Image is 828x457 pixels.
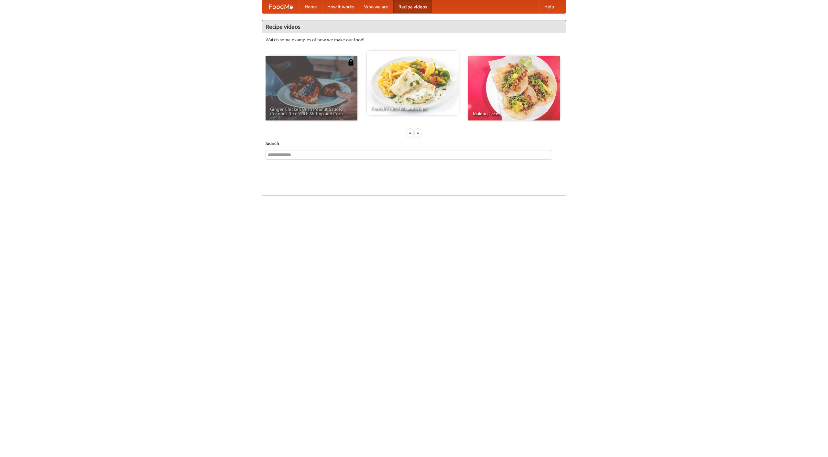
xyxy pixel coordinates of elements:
a: Recipe videos [393,0,432,13]
span: French Fries Fish and Chips [371,106,454,111]
div: » [415,129,421,137]
a: Help [539,0,559,13]
a: How it works [322,0,359,13]
span: Making Tacos [473,111,556,116]
h4: Recipe videos [262,20,566,33]
a: FoodMe [262,0,300,13]
a: Making Tacos [468,56,560,120]
img: 483408.png [348,59,354,66]
a: Home [300,0,322,13]
div: « [407,129,413,137]
p: Watch some examples of how we make our food! [266,36,562,43]
a: Who we are [359,0,393,13]
a: French Fries Fish and Chips [367,51,459,115]
h5: Search [266,140,562,147]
